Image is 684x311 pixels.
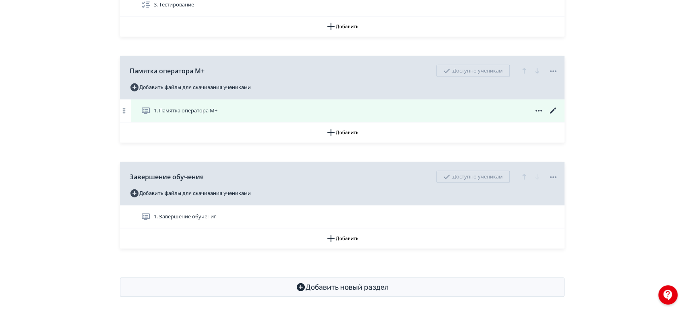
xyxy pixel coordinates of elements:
[130,187,251,200] button: Добавить файлы для скачивания учениками
[154,107,217,115] span: 1. Памятка оператора М+
[120,228,564,249] button: Добавить
[130,172,204,182] span: Завершение обучения
[130,81,251,94] button: Добавить файлы для скачивания учениками
[120,100,564,122] div: 1. Памятка оператора М+
[154,1,194,9] span: 3. Тестирование
[130,66,205,76] span: Памятка оператора М+
[120,122,564,143] button: Добавить
[436,65,510,77] div: Доступно ученикам
[120,17,564,37] button: Добавить
[120,205,564,228] div: 1. Завершение обучения
[120,278,564,297] button: Добавить новый раздел
[154,213,217,221] span: 1. Завершение обучения
[436,171,510,183] div: Доступно ученикам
